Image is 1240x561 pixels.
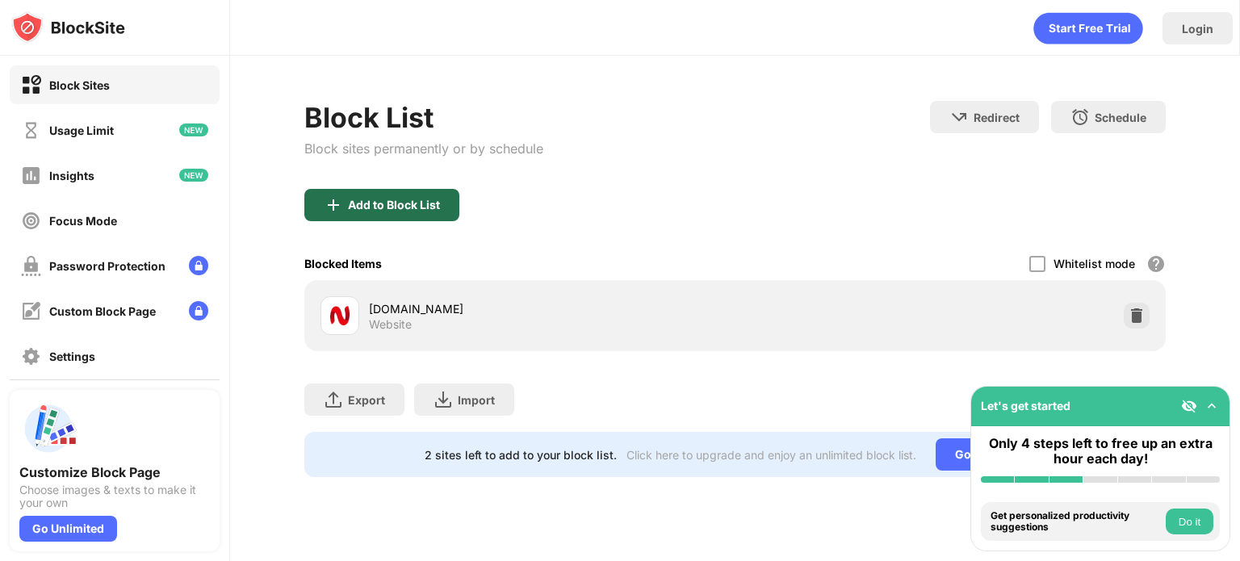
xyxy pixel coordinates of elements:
[179,169,208,182] img: new-icon.svg
[1166,509,1213,534] button: Do it
[304,101,543,134] div: Block List
[1095,111,1146,124] div: Schedule
[330,306,350,325] img: favicons
[19,400,77,458] img: push-custom-page.svg
[179,124,208,136] img: new-icon.svg
[49,214,117,228] div: Focus Mode
[19,464,210,480] div: Customize Block Page
[49,350,95,363] div: Settings
[49,169,94,182] div: Insights
[21,256,41,276] img: password-protection-off.svg
[369,317,412,332] div: Website
[49,259,165,273] div: Password Protection
[21,346,41,366] img: settings-off.svg
[458,393,495,407] div: Import
[1033,12,1143,44] div: animation
[11,11,125,44] img: logo-blocksite.svg
[1181,398,1197,414] img: eye-not-visible.svg
[189,301,208,320] img: lock-menu.svg
[304,257,382,270] div: Blocked Items
[19,484,210,509] div: Choose images & texts to make it your own
[974,111,1020,124] div: Redirect
[49,304,156,318] div: Custom Block Page
[21,301,41,321] img: customize-block-page-off.svg
[936,438,1046,471] div: Go Unlimited
[981,436,1220,467] div: Only 4 steps left to free up an extra hour each day!
[369,300,735,317] div: [DOMAIN_NAME]
[21,165,41,186] img: insights-off.svg
[1204,398,1220,414] img: omni-setup-toggle.svg
[49,124,114,137] div: Usage Limit
[49,78,110,92] div: Block Sites
[626,448,916,462] div: Click here to upgrade and enjoy an unlimited block list.
[348,393,385,407] div: Export
[348,199,440,211] div: Add to Block List
[425,448,617,462] div: 2 sites left to add to your block list.
[1054,257,1135,270] div: Whitelist mode
[1182,22,1213,36] div: Login
[991,510,1162,534] div: Get personalized productivity suggestions
[21,211,41,231] img: focus-off.svg
[304,140,543,157] div: Block sites permanently or by schedule
[189,256,208,275] img: lock-menu.svg
[981,399,1070,412] div: Let's get started
[19,516,117,542] div: Go Unlimited
[21,120,41,140] img: time-usage-off.svg
[21,75,41,95] img: block-on.svg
